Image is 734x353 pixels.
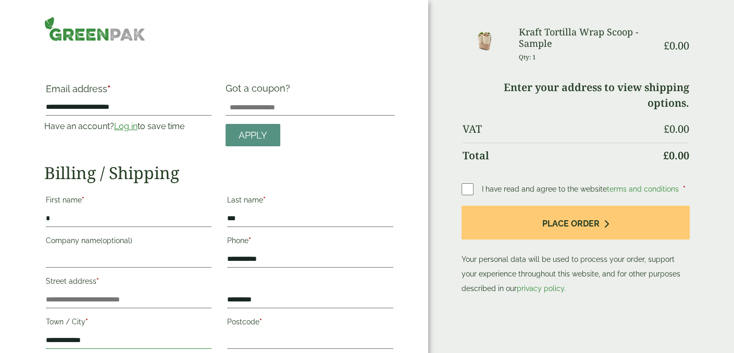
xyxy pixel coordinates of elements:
th: VAT [463,117,656,142]
span: Apply [239,130,267,141]
button: Place order [462,206,690,239]
img: GreenPak Supplies [44,17,146,41]
label: Email address [46,84,212,99]
abbr: required [263,196,266,204]
th: Total [463,143,656,168]
span: £ [663,39,669,53]
span: £ [663,148,668,162]
small: Qty: 1 [519,53,536,61]
bdi: 0.00 [663,148,689,162]
abbr: required [248,236,251,245]
span: (optional) [101,236,132,245]
label: Postcode [227,314,393,332]
a: Log in [114,121,138,131]
abbr: required [259,318,262,326]
h2: Billing / Shipping [44,163,395,183]
label: Got a coupon? [226,83,294,99]
label: Phone [227,233,393,251]
bdi: 0.00 [663,122,689,136]
span: I have read and agree to the website [482,185,681,193]
a: privacy policy [517,284,564,293]
label: Street address [46,274,212,292]
abbr: required [683,185,686,193]
abbr: required [85,318,88,326]
p: Have an account? to save time [44,120,214,133]
label: Town / City [46,314,212,332]
abbr: required [82,196,84,204]
label: Last name [227,193,393,210]
abbr: required [96,277,99,285]
abbr: required [107,83,110,94]
a: terms and conditions [607,185,679,193]
a: Apply [226,124,280,146]
td: Enter your address to view shipping options. [463,75,689,116]
h3: Kraft Tortilla Wrap Scoop - Sample [519,27,656,49]
bdi: 0.00 [663,39,689,53]
label: First name [46,193,212,210]
p: Your personal data will be used to process your order, support your experience throughout this we... [462,206,690,296]
label: Company name [46,233,212,251]
span: £ [663,122,669,136]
